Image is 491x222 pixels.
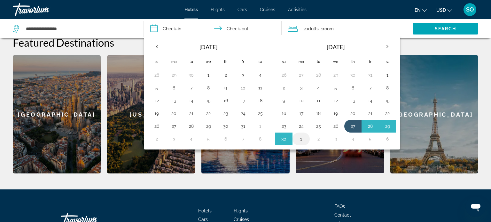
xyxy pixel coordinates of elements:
[390,55,478,173] div: [GEOGRAPHIC_DATA]
[365,134,375,143] button: Day 5
[186,134,196,143] button: Day 4
[436,8,446,13] span: USD
[348,109,358,118] button: Day 20
[382,71,393,80] button: Day 1
[382,96,393,105] button: Day 15
[198,217,208,222] span: Cars
[279,122,289,131] button: Day 23
[234,217,249,222] span: Cruises
[186,96,196,105] button: Day 14
[462,3,478,16] button: User Menu
[234,208,248,213] a: Flights
[13,1,77,18] a: Travorium
[292,39,379,55] th: [DATE]
[221,71,231,80] button: Day 2
[334,212,351,218] a: Contact
[211,7,225,12] a: Flights
[186,71,196,80] button: Day 30
[221,109,231,118] button: Day 23
[169,71,179,80] button: Day 29
[319,24,334,33] span: , 1
[348,83,358,92] button: Day 6
[203,134,214,143] button: Day 5
[255,109,265,118] button: Day 25
[238,7,247,12] span: Cars
[184,7,198,12] a: Hotels
[165,39,252,55] th: [DATE]
[382,109,393,118] button: Day 22
[365,122,375,131] button: Day 28
[365,109,375,118] button: Day 21
[296,122,306,131] button: Day 24
[203,109,214,118] button: Day 22
[435,26,456,31] span: Search
[255,96,265,105] button: Day 18
[255,71,265,80] button: Day 4
[169,83,179,92] button: Day 6
[203,96,214,105] button: Day 15
[415,8,421,13] span: en
[148,39,165,54] button: Previous month
[313,122,323,131] button: Day 25
[382,83,393,92] button: Day 8
[348,71,358,80] button: Day 30
[152,134,162,143] button: Day 2
[198,208,212,213] a: Hotels
[331,122,341,131] button: Day 26
[238,134,248,143] button: Day 7
[466,6,474,13] span: SO
[152,96,162,105] button: Day 12
[255,83,265,92] button: Day 11
[365,96,375,105] button: Day 14
[415,5,427,15] button: Change language
[296,96,306,105] button: Day 10
[169,109,179,118] button: Day 20
[169,122,179,131] button: Day 27
[296,134,306,143] button: Day 1
[255,134,265,143] button: Day 8
[436,5,452,15] button: Change currency
[348,134,358,143] button: Day 4
[238,83,248,92] button: Day 10
[288,7,307,12] a: Activities
[152,83,162,92] button: Day 5
[169,96,179,105] button: Day 13
[313,109,323,118] button: Day 18
[186,109,196,118] button: Day 21
[313,71,323,80] button: Day 28
[279,83,289,92] button: Day 2
[107,55,195,173] a: [US_STATE]
[306,26,319,31] span: Adults
[323,26,334,31] span: Room
[282,19,413,38] button: Travelers: 2 adults, 0 children
[465,196,486,217] iframe: Schaltfläche zum Öffnen des Messaging-Fensters
[334,204,345,209] a: FAQs
[169,134,179,143] button: Day 3
[303,24,319,33] span: 2
[203,83,214,92] button: Day 8
[238,96,248,105] button: Day 17
[279,71,289,80] button: Day 26
[13,55,101,173] a: [GEOGRAPHIC_DATA]
[382,122,393,131] button: Day 29
[255,122,265,131] button: Day 1
[260,7,275,12] a: Cruises
[221,122,231,131] button: Day 30
[152,71,162,80] button: Day 28
[186,122,196,131] button: Day 28
[331,96,341,105] button: Day 12
[296,109,306,118] button: Day 17
[331,71,341,80] button: Day 29
[152,122,162,131] button: Day 26
[413,23,478,34] button: Search
[152,109,162,118] button: Day 19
